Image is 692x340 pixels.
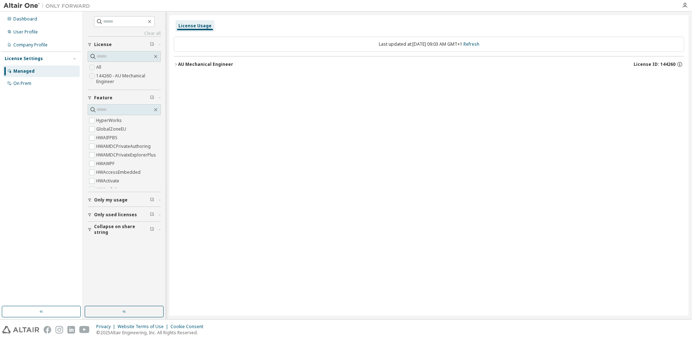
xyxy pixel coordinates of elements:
[88,31,161,36] a: Clear all
[44,326,51,334] img: facebook.svg
[94,224,150,235] span: Collapse on share string
[13,42,48,48] div: Company Profile
[96,151,158,159] label: HWAMDCPrivateExplorerPlus
[56,326,63,334] img: instagram.svg
[13,68,35,74] div: Managed
[96,133,119,142] label: HWAIFPBS
[88,90,161,106] button: Feature
[94,197,128,203] span: Only my usage
[96,142,152,151] label: HWAMDCPrivateAuthoring
[96,330,208,336] p: © 2025 Altair Engineering, Inc. All Rights Reserved.
[96,185,119,194] label: HWAcufwh
[96,72,161,86] label: 144260 - AU Mechanical Engineer
[2,326,39,334] img: altair_logo.svg
[79,326,90,334] img: youtube.svg
[174,37,684,52] div: Last updated at: [DATE] 09:03 AM GMT+1
[96,125,128,133] label: GlobalZoneEU
[94,212,137,218] span: Only used licenses
[88,192,161,208] button: Only my usage
[96,63,103,72] label: All
[88,207,161,223] button: Only used licenses
[96,168,142,177] label: HWAccessEmbedded
[94,95,112,101] span: Feature
[150,197,154,203] span: Clear filter
[170,324,208,330] div: Cookie Consent
[96,159,116,168] label: HWAWPF
[13,16,37,22] div: Dashboard
[96,177,121,185] label: HWActivate
[94,42,112,47] span: License
[634,62,675,67] span: License ID: 144260
[150,95,154,101] span: Clear filter
[150,42,154,47] span: Clear filter
[67,326,75,334] img: linkedin.svg
[150,227,154,232] span: Clear filter
[96,324,117,330] div: Privacy
[96,116,123,125] label: HyperWorks
[178,23,212,29] div: License Usage
[88,37,161,53] button: License
[178,62,233,67] div: AU Mechanical Engineer
[4,2,94,9] img: Altair One
[174,56,684,72] button: AU Mechanical EngineerLicense ID: 144260
[463,41,479,47] a: Refresh
[88,222,161,237] button: Collapse on share string
[150,212,154,218] span: Clear filter
[13,81,31,86] div: On Prem
[117,324,170,330] div: Website Terms of Use
[13,29,38,35] div: User Profile
[5,56,43,62] div: License Settings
